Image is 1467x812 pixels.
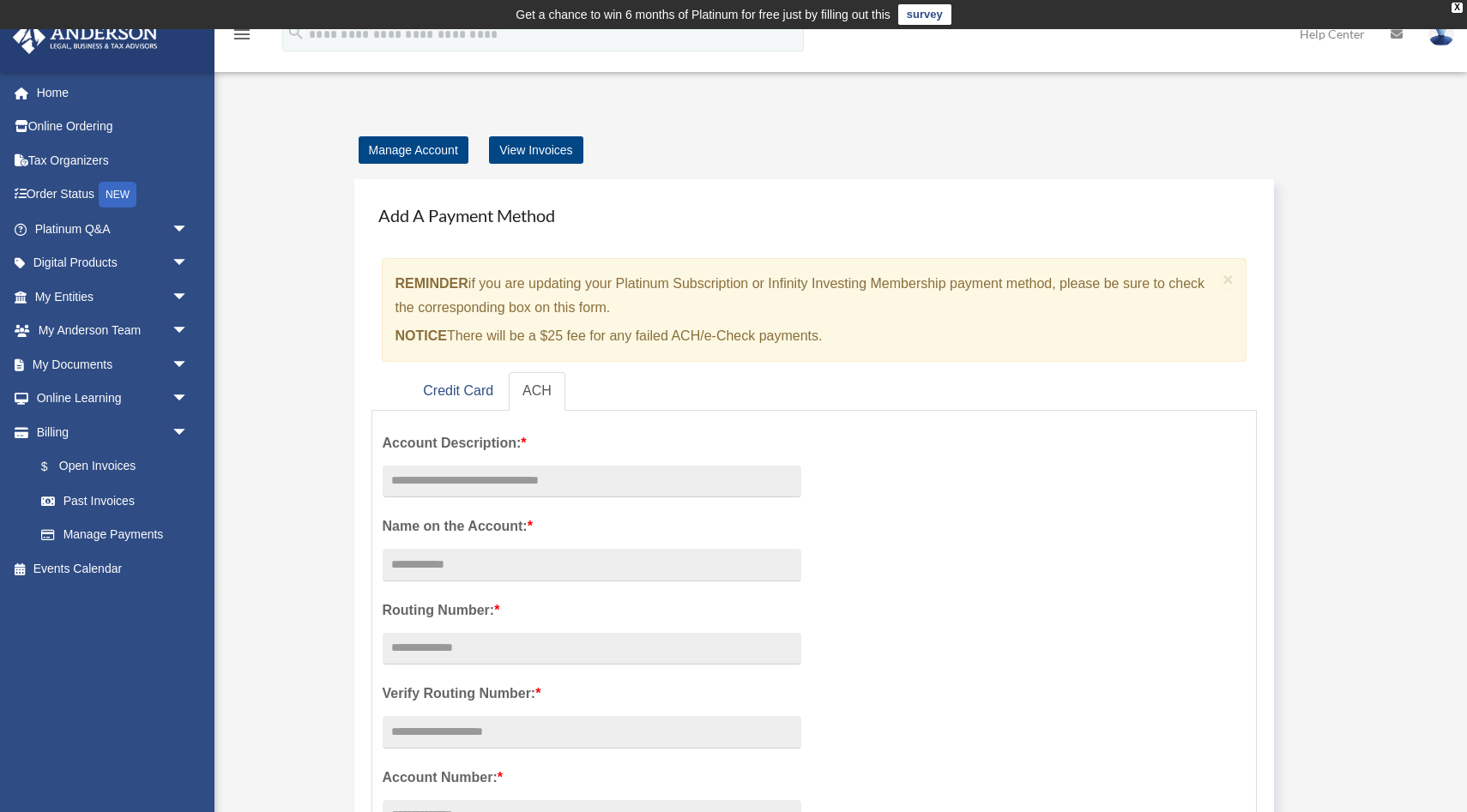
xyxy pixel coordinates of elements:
a: Online Ordering [12,110,214,144]
span: arrow_drop_down [172,246,206,281]
img: Anderson Advisors Platinum Portal [8,21,163,54]
label: Account Number: [383,766,801,790]
a: View Invoices [489,136,583,164]
a: Manage Payments [24,518,206,552]
i: menu [232,24,252,45]
a: Manage Account [359,136,468,164]
span: arrow_drop_down [172,347,206,382]
a: Home [12,75,214,110]
a: Tax Organizers [12,143,214,177]
span: × [1222,269,1234,289]
button: Close [1222,270,1234,288]
a: Digital Productsarrow_drop_down [12,246,214,280]
span: arrow_drop_down [172,382,206,417]
span: arrow_drop_down [172,314,206,349]
span: arrow_drop_down [172,212,206,247]
i: search [287,23,305,42]
a: Credit Card [409,372,507,411]
a: Events Calendar [12,551,214,586]
label: Account Description: [383,431,801,455]
a: My Anderson Teamarrow_drop_down [12,314,214,348]
a: Online Learningarrow_drop_down [12,382,214,416]
label: Name on the Account: [383,514,801,538]
a: Order StatusNEW [12,177,214,213]
a: My Entitiesarrow_drop_down [12,280,214,314]
div: Get a chance to win 6 months of Platinum for free just by filling out this [516,4,890,25]
a: menu [232,30,252,45]
a: My Documentsarrow_drop_down [12,347,214,382]
strong: REMINDER [395,276,468,291]
label: Verify Routing Number: [383,682,801,706]
span: arrow_drop_down [172,415,206,450]
p: There will be a $25 fee for any failed ACH/e-Check payments. [395,324,1216,348]
div: if you are updating your Platinum Subscription or Infinity Investing Membership payment method, p... [382,258,1247,362]
a: $Open Invoices [24,449,214,484]
a: ACH [509,372,565,411]
a: Platinum Q&Aarrow_drop_down [12,212,214,246]
a: survey [898,4,951,25]
div: close [1452,3,1463,13]
img: User Pic [1428,21,1454,46]
label: Routing Number: [383,598,801,623]
a: Past Invoices [24,484,214,518]
span: $ [51,456,59,478]
span: arrow_drop_down [172,280,206,315]
h4: Add A Payment Method [371,196,1258,234]
a: Billingarrow_drop_down [12,415,214,449]
div: NEW [99,182,136,208]
strong: NOTICE [395,328,447,343]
